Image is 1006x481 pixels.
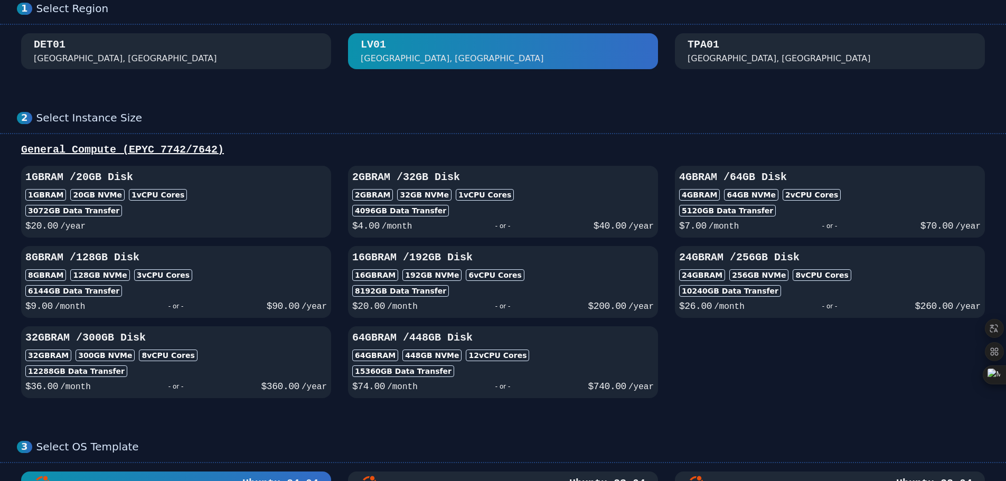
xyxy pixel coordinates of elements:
[352,250,654,265] h3: 16GB RAM / 192 GB Disk
[679,221,707,231] span: $ 7.00
[679,301,712,312] span: $ 26.00
[628,302,654,312] span: /year
[361,37,386,52] div: LV01
[302,382,327,392] span: /year
[783,189,841,201] div: 2 vCPU Cores
[60,222,86,231] span: /year
[36,440,989,454] div: Select OS Template
[261,381,299,392] span: $ 360.00
[709,222,739,231] span: /month
[745,299,915,314] div: - or -
[588,301,626,312] span: $ 200.00
[675,246,985,318] button: 24GBRAM /256GB Disk24GBRAM256GB NVMe8vCPU Cores10240GB Data Transfer$26.00/month- or -$260.00/year
[25,381,58,392] span: $ 36.00
[17,112,32,124] div: 2
[412,219,593,233] div: - or -
[793,269,851,281] div: 8 vCPU Cores
[466,350,529,361] div: 12 vCPU Cores
[402,350,462,361] div: 448 GB NVMe
[679,285,781,297] div: 10240 GB Data Transfer
[402,269,462,281] div: 192 GB NVMe
[588,381,626,392] span: $ 740.00
[466,269,524,281] div: 6 vCPU Cores
[267,301,299,312] span: $ 90.00
[955,302,981,312] span: /year
[70,269,129,281] div: 128 GB NVMe
[352,331,654,345] h3: 64GB RAM / 448 GB Disk
[134,269,192,281] div: 3 vCPU Cores
[628,222,654,231] span: /year
[714,302,745,312] span: /month
[724,189,778,201] div: 64 GB NVMe
[352,285,449,297] div: 8192 GB Data Transfer
[418,299,588,314] div: - or -
[352,350,398,361] div: 64GB RAM
[348,166,658,238] button: 2GBRAM /32GB Disk2GBRAM32GB NVMe1vCPU Cores4096GB Data Transfer$4.00/month- or -$40.00/year
[679,250,981,265] h3: 24GB RAM / 256 GB Disk
[387,302,418,312] span: /month
[25,170,327,185] h3: 1GB RAM / 20 GB Disk
[25,285,122,297] div: 6144 GB Data Transfer
[17,143,989,157] div: General Compute (EPYC 7742/7642)
[34,37,65,52] div: DET01
[25,350,71,361] div: 32GB RAM
[21,33,331,69] button: DET01 [GEOGRAPHIC_DATA], [GEOGRAPHIC_DATA]
[675,33,985,69] button: TPA01 [GEOGRAPHIC_DATA], [GEOGRAPHIC_DATA]
[418,379,588,394] div: - or -
[25,250,327,265] h3: 8GB RAM / 128 GB Disk
[352,205,449,216] div: 4096 GB Data Transfer
[70,189,125,201] div: 20 GB NVMe
[688,52,871,65] div: [GEOGRAPHIC_DATA], [GEOGRAPHIC_DATA]
[352,221,380,231] span: $ 4.00
[17,441,32,453] div: 3
[915,301,953,312] span: $ 260.00
[679,269,725,281] div: 24GB RAM
[679,205,776,216] div: 5120 GB Data Transfer
[85,299,266,314] div: - or -
[25,269,66,281] div: 8GB RAM
[955,222,981,231] span: /year
[387,382,418,392] span: /month
[21,326,331,398] button: 32GBRAM /300GB Disk32GBRAM300GB NVMe8vCPU Cores12288GB Data Transfer$36.00/month- or -$360.00/year
[382,222,412,231] span: /month
[17,3,32,15] div: 1
[25,331,327,345] h3: 32GB RAM / 300 GB Disk
[21,246,331,318] button: 8GBRAM /128GB Disk8GBRAM128GB NVMe3vCPU Cores6144GB Data Transfer$9.00/month- or -$90.00/year
[25,189,66,201] div: 1GB RAM
[129,189,187,201] div: 1 vCPU Cores
[25,205,122,216] div: 3072 GB Data Transfer
[679,170,981,185] h3: 4GB RAM / 64 GB Disk
[91,379,261,394] div: - or -
[25,365,127,377] div: 12288 GB Data Transfer
[628,382,654,392] span: /year
[352,170,654,185] h3: 2GB RAM / 32 GB Disk
[21,166,331,238] button: 1GBRAM /20GB Disk1GBRAM20GB NVMe1vCPU Cores3072GB Data Transfer$20.00/year
[36,2,989,15] div: Select Region
[397,189,452,201] div: 32 GB NVMe
[139,350,197,361] div: 8 vCPU Cores
[729,269,788,281] div: 256 GB NVMe
[348,33,658,69] button: LV01 [GEOGRAPHIC_DATA], [GEOGRAPHIC_DATA]
[348,326,658,398] button: 64GBRAM /448GB Disk64GBRAM448GB NVMe12vCPU Cores15360GB Data Transfer$74.00/month- or -$740.00/year
[34,52,217,65] div: [GEOGRAPHIC_DATA], [GEOGRAPHIC_DATA]
[456,189,514,201] div: 1 vCPU Cores
[352,381,385,392] span: $ 74.00
[55,302,86,312] span: /month
[60,382,91,392] span: /month
[352,189,393,201] div: 2GB RAM
[36,111,989,125] div: Select Instance Size
[25,221,58,231] span: $ 20.00
[361,52,544,65] div: [GEOGRAPHIC_DATA], [GEOGRAPHIC_DATA]
[352,301,385,312] span: $ 20.00
[348,246,658,318] button: 16GBRAM /192GB Disk16GBRAM192GB NVMe6vCPU Cores8192GB Data Transfer$20.00/month- or -$200.00/year
[679,189,720,201] div: 4GB RAM
[76,350,135,361] div: 300 GB NVMe
[688,37,719,52] div: TPA01
[25,301,53,312] span: $ 9.00
[594,221,626,231] span: $ 40.00
[675,166,985,238] button: 4GBRAM /64GB Disk4GBRAM64GB NVMe2vCPU Cores5120GB Data Transfer$7.00/month- or -$70.00/year
[302,302,327,312] span: /year
[920,221,953,231] span: $ 70.00
[352,365,454,377] div: 15360 GB Data Transfer
[352,269,398,281] div: 16GB RAM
